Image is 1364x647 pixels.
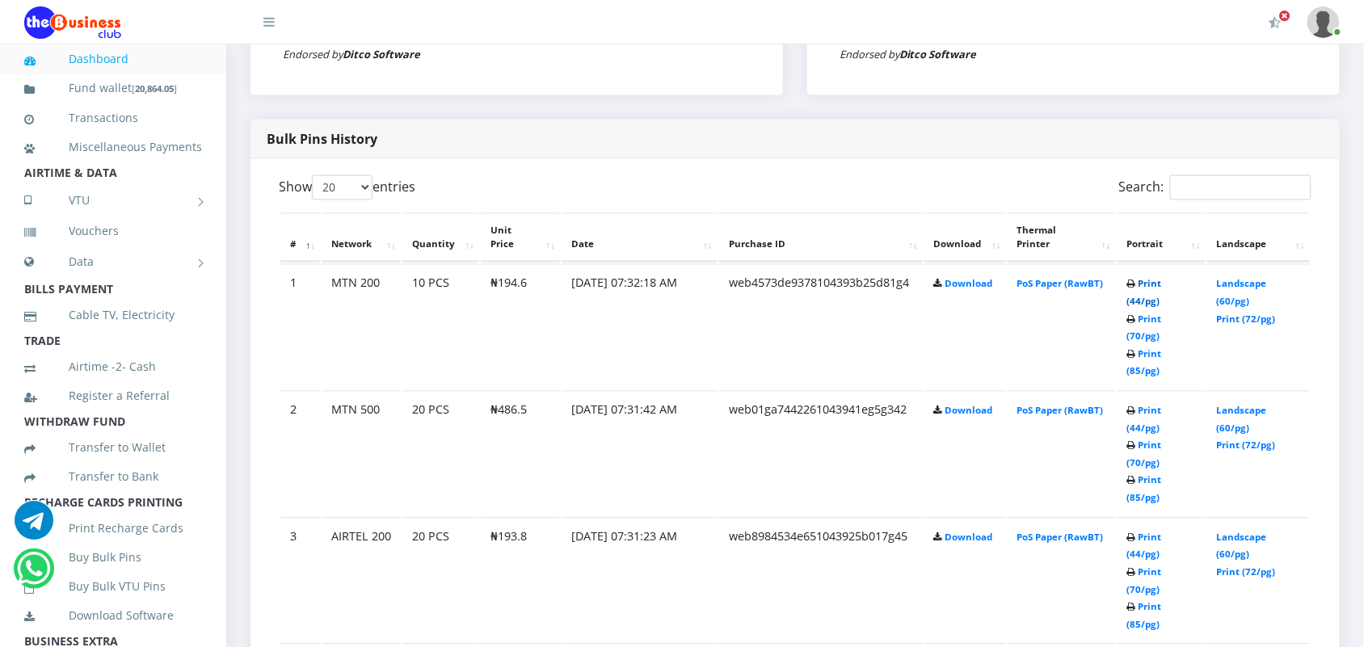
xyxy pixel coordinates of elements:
small: Endorsed by [283,47,420,61]
b: 20,864.05 [135,82,174,95]
th: Portrait: activate to sort column ascending [1118,213,1206,263]
a: Vouchers [24,212,202,250]
td: 2 [280,391,320,516]
td: web01ga7442261043941eg5g342 [719,391,923,516]
td: MTN 500 [322,391,401,516]
a: Print (44/pg) [1127,405,1162,435]
a: Chat for support [17,561,50,588]
td: [DATE] 07:31:42 AM [562,391,718,516]
a: Print (85/pg) [1127,601,1162,631]
td: 10 PCS [402,264,479,389]
td: 20 PCS [402,518,479,643]
th: Quantity: activate to sort column ascending [402,213,479,263]
a: Download [945,405,993,417]
td: ₦193.8 [481,518,560,643]
a: Cable TV, Electricity [24,296,202,334]
strong: Bulk Pins History [267,130,377,148]
th: Purchase ID: activate to sort column ascending [719,213,923,263]
a: Landscape (60/pg) [1217,531,1267,561]
a: Landscape (60/pg) [1217,278,1267,308]
td: [DATE] 07:31:23 AM [562,518,718,643]
td: web4573de9378104393b25d81g4 [719,264,923,389]
a: Dashboard [24,40,202,78]
th: Unit Price: activate to sort column ascending [481,213,560,263]
select: Showentries [312,175,373,200]
td: ₦486.5 [481,391,560,516]
th: Date: activate to sort column ascending [562,213,718,263]
a: Print (44/pg) [1127,531,1162,561]
a: Download [945,278,993,290]
a: Fund wallet[20,864.05] [24,69,202,107]
a: Register a Referral [24,377,202,414]
i: Activate Your Membership [1269,16,1282,29]
a: PoS Paper (RawBT) [1017,405,1104,417]
a: Download Software [24,597,202,634]
a: Data [24,242,202,282]
a: Print (70/pg) [1127,566,1162,596]
strong: Ditco Software [899,47,977,61]
th: Thermal Printer: activate to sort column ascending [1008,213,1116,263]
a: Miscellaneous Payments [24,128,202,166]
label: Search: [1119,175,1311,200]
a: Landscape (60/pg) [1217,405,1267,435]
td: AIRTEL 200 [322,518,401,643]
a: Airtime -2- Cash [24,348,202,385]
td: 3 [280,518,320,643]
a: VTU [24,180,202,221]
a: Print (85/pg) [1127,474,1162,504]
th: #: activate to sort column descending [280,213,320,263]
td: [DATE] 07:32:18 AM [562,264,718,389]
a: Print (70/pg) [1127,439,1162,469]
small: Endorsed by [840,47,977,61]
strong: Ditco Software [343,47,420,61]
th: Network: activate to sort column ascending [322,213,401,263]
td: 1 [280,264,320,389]
label: Show entries [279,175,415,200]
a: Print Recharge Cards [24,510,202,547]
a: PoS Paper (RawBT) [1017,278,1104,290]
td: 20 PCS [402,391,479,516]
a: Transfer to Bank [24,458,202,495]
a: Chat for support [15,513,53,540]
a: PoS Paper (RawBT) [1017,531,1104,544]
a: Download [945,531,993,544]
span: Activate Your Membership [1279,10,1291,22]
th: Landscape: activate to sort column ascending [1207,213,1310,263]
a: Transfer to Wallet [24,429,202,466]
input: Search: [1170,175,1311,200]
small: [ ] [132,82,177,95]
img: User [1307,6,1340,38]
a: Print (44/pg) [1127,278,1162,308]
a: Transactions [24,99,202,137]
td: MTN 200 [322,264,401,389]
img: Logo [24,6,121,39]
a: Buy Bulk Pins [24,539,202,576]
a: Print (72/pg) [1217,439,1276,452]
a: Print (72/pg) [1217,566,1276,578]
a: Print (85/pg) [1127,348,1162,378]
a: Print (72/pg) [1217,313,1276,326]
th: Download: activate to sort column ascending [924,213,1006,263]
a: Print (70/pg) [1127,313,1162,343]
td: ₦194.6 [481,264,560,389]
a: Buy Bulk VTU Pins [24,568,202,605]
td: web8984534e651043925b017g45 [719,518,923,643]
